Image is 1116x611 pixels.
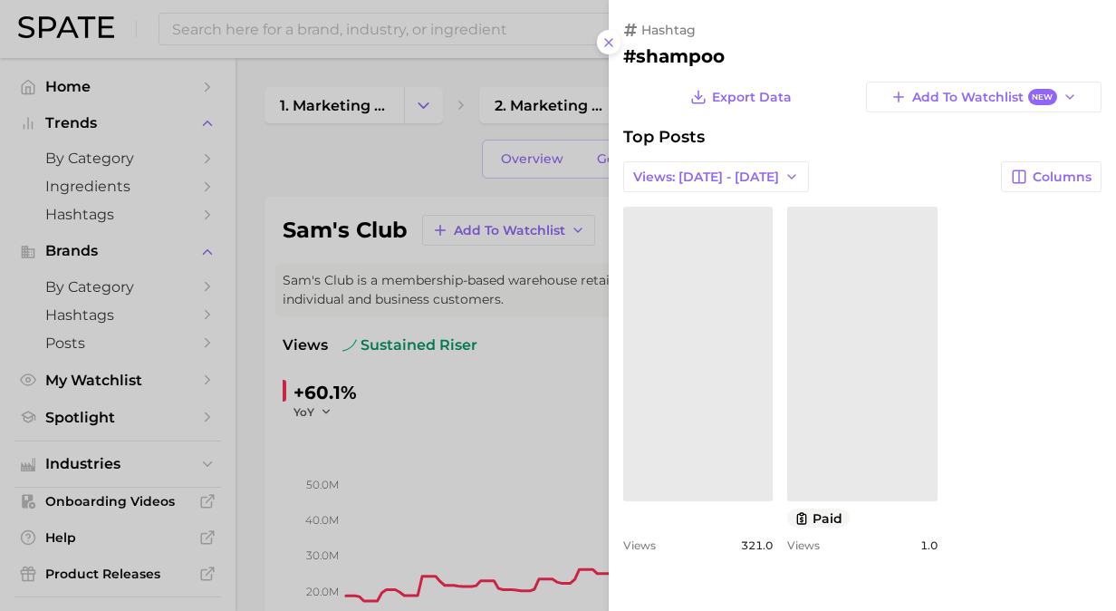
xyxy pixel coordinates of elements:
[686,82,796,112] button: Export Data
[712,90,792,105] span: Export Data
[641,22,696,38] span: hashtag
[920,538,938,552] span: 1.0
[623,127,705,147] span: Top Posts
[623,538,656,552] span: Views
[1028,89,1057,106] span: New
[633,170,779,185] span: Views: [DATE] - [DATE]
[1033,170,1092,185] span: Columns
[623,161,809,192] button: Views: [DATE] - [DATE]
[866,82,1102,112] button: Add to WatchlistNew
[912,89,1056,106] span: Add to Watchlist
[787,538,820,552] span: Views
[1001,161,1102,192] button: Columns
[741,538,773,552] span: 321.0
[787,509,850,528] button: paid
[623,45,1102,67] h2: #shampoo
